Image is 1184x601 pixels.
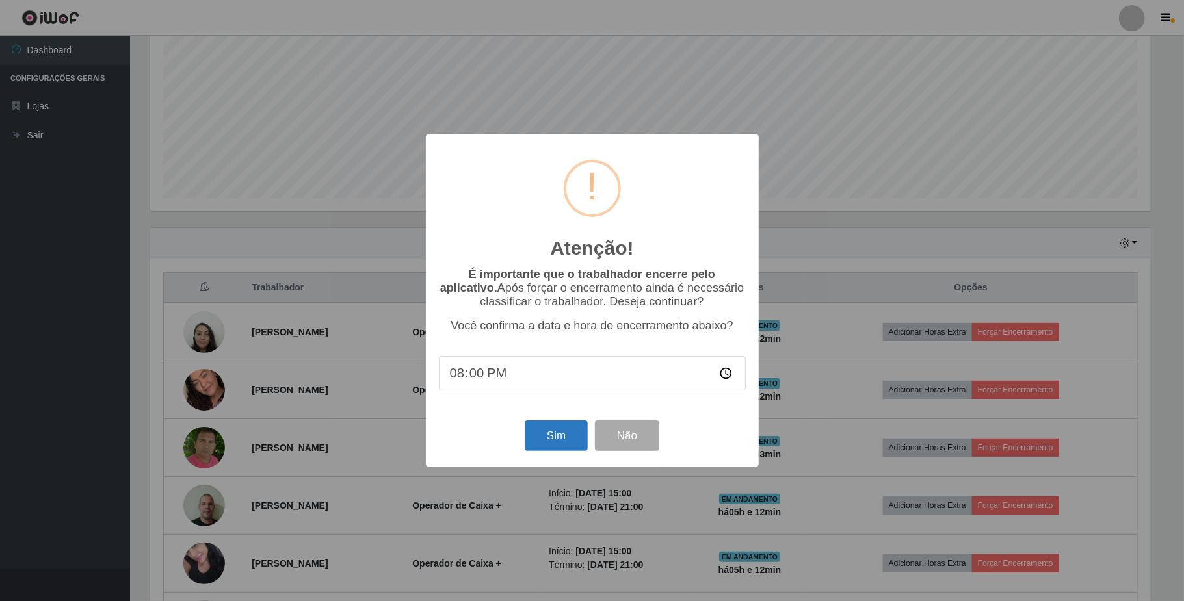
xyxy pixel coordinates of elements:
p: Após forçar o encerramento ainda é necessário classificar o trabalhador. Deseja continuar? [439,268,746,309]
button: Não [595,420,659,451]
h2: Atenção! [550,237,633,260]
p: Você confirma a data e hora de encerramento abaixo? [439,319,746,333]
b: É importante que o trabalhador encerre pelo aplicativo. [440,268,715,294]
button: Sim [525,420,588,451]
